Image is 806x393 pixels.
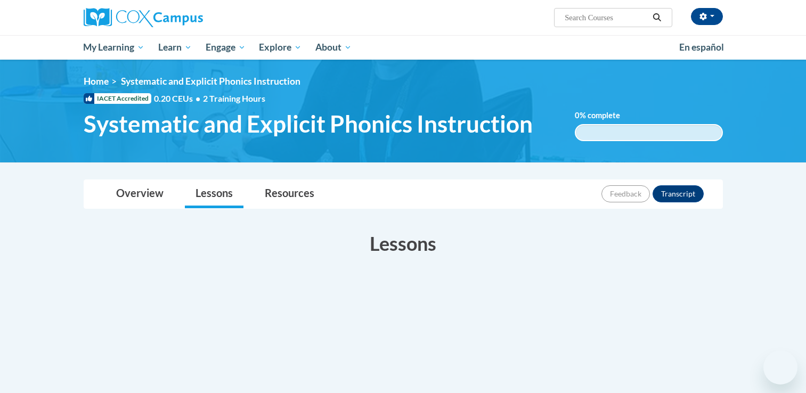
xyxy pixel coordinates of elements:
a: Learn [151,35,199,60]
a: Home [84,76,109,87]
span: Explore [259,41,302,54]
a: Engage [199,35,253,60]
img: Cox Campus [84,8,203,27]
span: Systematic and Explicit Phonics Instruction [84,110,533,138]
span: IACET Accredited [84,93,151,104]
span: Systematic and Explicit Phonics Instruction [121,76,300,87]
button: Search [649,11,665,24]
button: Transcript [653,185,704,202]
span: 2 Training Hours [203,93,265,103]
a: About [308,35,359,60]
span: Engage [206,41,246,54]
span: Learn [158,41,192,54]
a: Explore [252,35,308,60]
a: Lessons [185,180,243,208]
a: My Learning [77,35,152,60]
h3: Lessons [84,230,723,257]
span: My Learning [83,41,144,54]
a: Resources [254,180,325,208]
button: Feedback [601,185,650,202]
label: % complete [575,110,636,121]
iframe: Button to launch messaging window [763,350,797,384]
a: Cox Campus [84,8,286,27]
span: About [315,41,352,54]
span: En español [679,42,724,53]
button: Account Settings [691,8,723,25]
span: 0.20 CEUs [154,93,203,104]
a: En español [672,36,731,59]
input: Search Courses [564,11,649,24]
span: • [196,93,200,103]
a: Overview [105,180,174,208]
span: 0 [575,111,580,120]
div: Main menu [68,35,739,60]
